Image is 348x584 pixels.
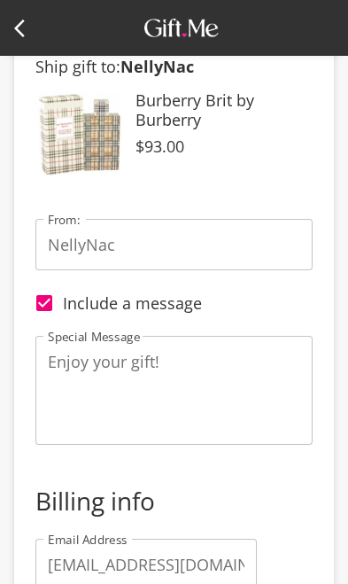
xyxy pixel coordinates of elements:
[63,293,202,313] span: Include a message
[135,90,313,129] span: Burberry Brit by Burberry
[48,353,300,429] textarea: Enjoy your gift!
[35,90,124,179] img: Burberry Brit by Burberry
[35,56,194,77] span: Ship gift to:
[140,14,223,43] img: GiftMe Logo
[35,484,313,518] p: Billing info
[35,219,313,270] input: Sender's Nickname
[135,136,313,156] span: $93.00
[120,56,194,77] b: NellyNac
